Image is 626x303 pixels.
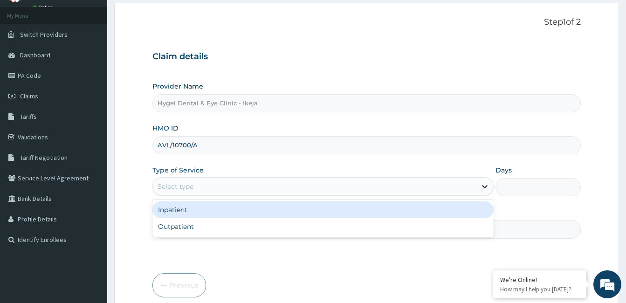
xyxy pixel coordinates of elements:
[500,285,579,293] p: How may I help you today?
[48,52,157,64] div: Chat with us now
[152,201,494,218] div: Inpatient
[33,4,55,11] a: Online
[152,52,581,62] h3: Claim details
[152,273,206,297] button: Previous
[153,5,175,27] div: Minimize live chat window
[20,92,38,100] span: Claims
[17,47,38,70] img: d_794563401_company_1708531726252_794563401
[152,124,179,133] label: HMO ID
[20,112,37,121] span: Tariffs
[152,82,203,91] label: Provider Name
[152,218,494,235] div: Outpatient
[158,182,193,191] div: Select type
[20,153,68,162] span: Tariff Negotiation
[152,136,581,154] input: Enter HMO ID
[54,92,129,186] span: We're online!
[5,203,178,236] textarea: Type your message and hit 'Enter'
[152,165,204,175] label: Type of Service
[152,17,581,28] p: Step 1 of 2
[20,30,68,39] span: Switch Providers
[500,275,579,284] div: We're Online!
[495,165,512,175] label: Days
[20,51,50,59] span: Dashboard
